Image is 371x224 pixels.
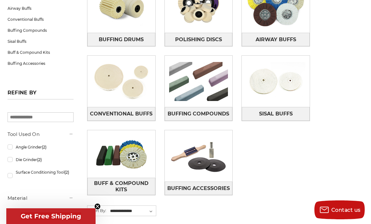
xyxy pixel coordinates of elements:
[331,207,361,213] span: Contact us
[8,167,74,184] a: Surface Conditioning Tool
[242,58,310,105] img: Sisal Buffs
[90,109,152,119] span: Conventional Buffs
[259,109,293,119] span: Sisal Buffs
[256,34,296,45] span: Airway Buffs
[109,206,156,216] select: Sort By:
[42,145,47,149] span: (2)
[8,194,74,202] h5: Material
[87,107,155,121] a: Conventional Buffs
[87,33,155,47] a: Buffing Drums
[8,142,74,153] a: Angle Grinder
[165,33,233,47] a: Polishing Discs
[8,3,74,14] a: Airway Buffs
[165,107,233,121] a: Buffing Compounds
[21,212,81,220] span: Get Free Shipping
[8,36,74,47] a: Sisal Buffs
[165,58,233,105] img: Buffing Compounds
[242,107,310,121] a: Sisal Buffs
[8,25,74,36] a: Buffing Compounds
[8,14,74,25] a: Conventional Buffs
[314,200,365,219] button: Contact us
[8,47,74,58] a: Buff & Compound Kits
[167,183,230,194] span: Buffing Accessories
[8,131,74,138] h5: Tool Used On
[87,178,155,195] a: Buff & Compound Kits
[175,34,222,45] span: Polishing Discs
[8,154,74,165] a: Die Grinder
[64,170,69,175] span: (2)
[165,182,233,195] a: Buffing Accessories
[8,58,74,69] a: Buffing Accessories
[165,132,233,180] img: Buffing Accessories
[94,203,101,210] button: Close teaser
[87,206,106,215] label: Sort By:
[242,33,310,47] a: Airway Buffs
[37,157,42,162] span: (2)
[168,109,229,119] span: Buffing Compounds
[99,34,144,45] span: Buffing Drums
[88,178,155,195] span: Buff & Compound Kits
[6,208,96,224] div: Get Free ShippingClose teaser
[8,205,74,216] a: Felt
[87,130,155,178] img: Buff & Compound Kits
[87,58,155,105] img: Conventional Buffs
[8,90,74,99] h5: Refine by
